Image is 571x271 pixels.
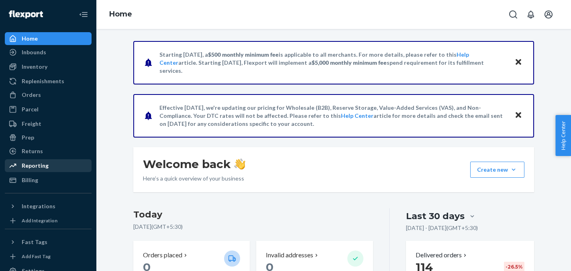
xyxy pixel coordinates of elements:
[5,200,92,213] button: Integrations
[5,159,92,172] a: Reporting
[5,88,92,101] a: Orders
[22,238,47,246] div: Fast Tags
[416,250,468,260] button: Delivered orders
[5,216,92,226] a: Add Integration
[22,35,38,43] div: Home
[505,6,521,23] button: Open Search Box
[513,110,524,121] button: Close
[406,210,465,222] div: Last 30 days
[75,6,92,23] button: Close Navigation
[5,174,92,187] a: Billing
[133,208,373,221] h3: Today
[470,162,524,178] button: Create new
[234,158,245,170] img: hand-wave emoji
[103,3,139,26] ol: breadcrumbs
[555,115,571,156] button: Help Center
[143,175,245,183] p: Here’s a quick overview of your business
[523,6,539,23] button: Open notifications
[5,252,92,261] a: Add Fast Tag
[312,59,387,66] span: $5,000 monthly minimum fee
[9,10,43,18] img: Flexport logo
[159,104,507,128] p: Effective [DATE], we're updating our pricing for Wholesale (B2B), Reserve Storage, Value-Added Se...
[133,223,373,231] p: [DATE] ( GMT+5:30 )
[5,131,92,144] a: Prep
[159,51,507,75] p: Starting [DATE], a is applicable to all merchants. For more details, please refer to this article...
[143,157,245,171] h1: Welcome back
[266,250,313,260] p: Invalid addresses
[22,77,64,85] div: Replenishments
[22,91,41,99] div: Orders
[208,51,279,58] span: $500 monthly minimum fee
[22,217,57,224] div: Add Integration
[22,202,55,210] div: Integrations
[341,112,373,119] a: Help Center
[22,120,41,128] div: Freight
[5,46,92,59] a: Inbounds
[5,75,92,88] a: Replenishments
[5,32,92,45] a: Home
[143,250,182,260] p: Orders placed
[5,236,92,248] button: Fast Tags
[5,60,92,73] a: Inventory
[5,103,92,116] a: Parcel
[22,133,34,142] div: Prep
[22,162,49,170] div: Reporting
[109,10,132,18] a: Home
[22,63,47,71] div: Inventory
[5,145,92,158] a: Returns
[540,6,557,23] button: Open account menu
[5,117,92,130] a: Freight
[22,147,43,155] div: Returns
[22,105,39,113] div: Parcel
[513,57,524,68] button: Close
[22,253,51,260] div: Add Fast Tag
[22,48,46,56] div: Inbounds
[22,176,38,184] div: Billing
[406,224,478,232] p: [DATE] - [DATE] ( GMT+5:30 )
